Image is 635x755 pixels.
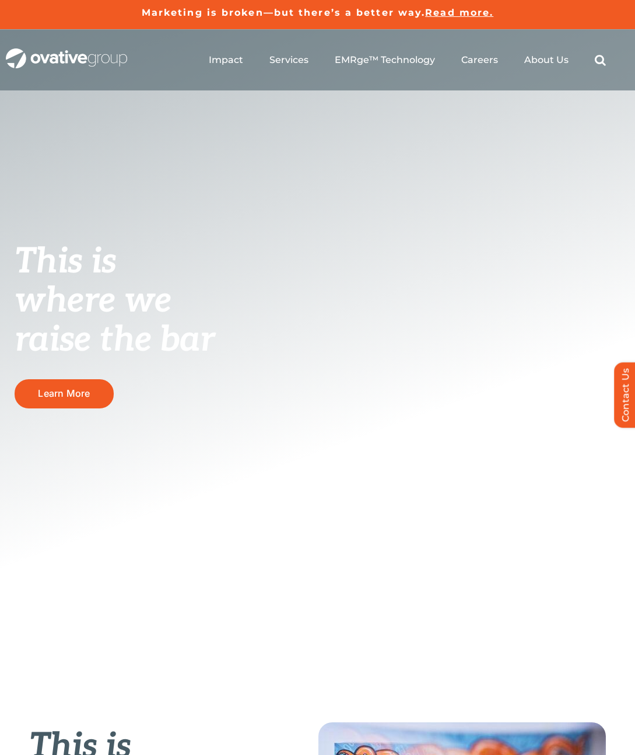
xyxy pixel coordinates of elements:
span: where we raise the bar [15,280,215,361]
a: EMRge™ Technology [335,54,435,66]
a: Search [595,54,606,66]
a: Impact [209,54,243,66]
a: Learn More [15,379,114,408]
a: Careers [461,54,498,66]
span: Learn More [38,388,90,399]
a: Read more. [425,7,493,18]
span: This is [15,241,116,283]
a: OG_Full_horizontal_WHT [6,47,127,58]
a: Marketing is broken—but there’s a better way. [142,7,426,18]
nav: Menu [209,41,606,79]
a: Services [269,54,308,66]
a: About Us [524,54,569,66]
